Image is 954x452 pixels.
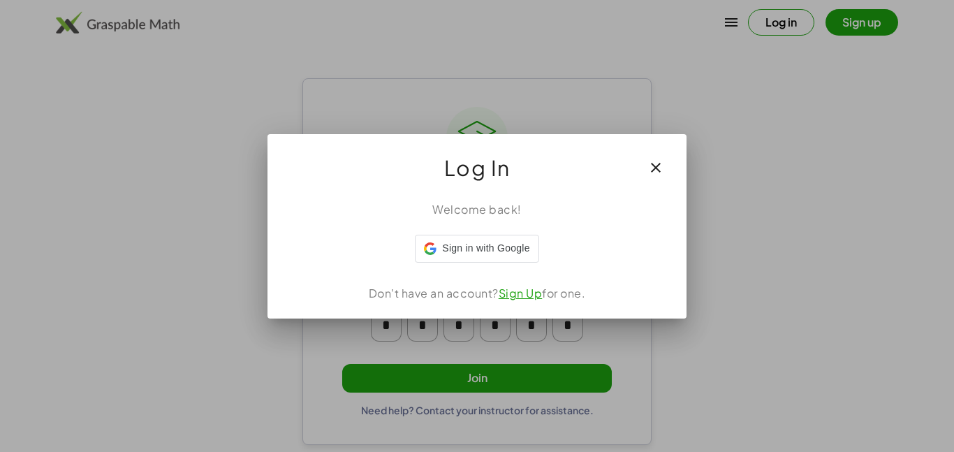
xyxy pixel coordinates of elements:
[284,285,670,302] div: Don't have an account? for one.
[444,151,511,184] span: Log In
[442,241,529,256] span: Sign in with Google
[499,286,543,300] a: Sign Up
[415,235,538,263] div: Sign in with Google
[284,201,670,218] div: Welcome back!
